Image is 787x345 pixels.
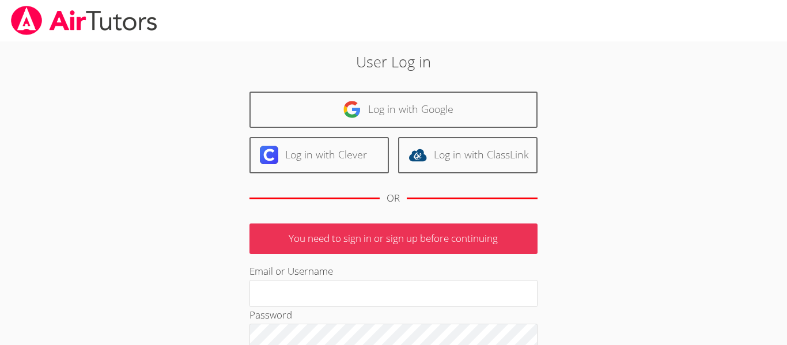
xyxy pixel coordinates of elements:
label: Email or Username [249,264,333,278]
a: Log in with ClassLink [398,137,538,173]
h2: User Log in [181,51,606,73]
img: airtutors_banner-c4298cdbf04f3fff15de1276eac7730deb9818008684d7c2e4769d2f7ddbe033.png [10,6,158,35]
img: google-logo-50288ca7cdecda66e5e0955fdab243c47b7ad437acaf1139b6f446037453330a.svg [343,100,361,119]
p: You need to sign in or sign up before continuing [249,223,538,254]
img: clever-logo-6eab21bc6e7a338710f1a6ff85c0baf02591cd810cc4098c63d3a4b26e2feb20.svg [260,146,278,164]
img: classlink-logo-d6bb404cc1216ec64c9a2012d9dc4662098be43eaf13dc465df04b49fa7ab582.svg [408,146,427,164]
label: Password [249,308,292,321]
div: OR [387,190,400,207]
a: Log in with Google [249,92,538,128]
a: Log in with Clever [249,137,389,173]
